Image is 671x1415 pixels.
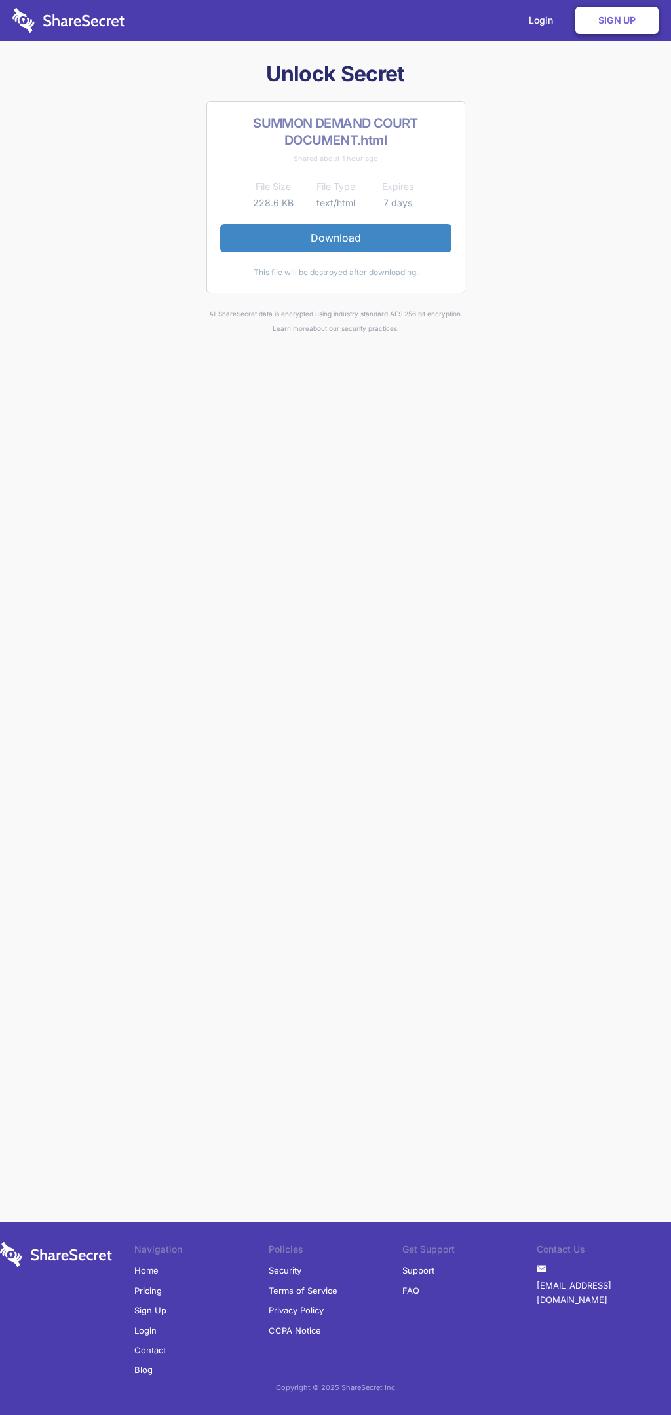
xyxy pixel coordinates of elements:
[269,1300,324,1320] a: Privacy Policy
[367,179,429,195] th: Expires
[402,1242,537,1260] li: Get Support
[134,1242,269,1260] li: Navigation
[220,151,451,166] div: Shared about 1 hour ago
[269,1260,301,1280] a: Security
[269,1321,321,1340] a: CCPA Notice
[537,1275,671,1310] a: [EMAIL_ADDRESS][DOMAIN_NAME]
[134,1321,157,1340] a: Login
[305,195,367,211] td: text/html
[269,1281,337,1300] a: Terms of Service
[220,115,451,149] h2: SUMMON DEMAND COURT DOCUMENT.html
[134,1340,166,1360] a: Contact
[273,324,309,332] a: Learn more
[402,1260,434,1280] a: Support
[242,195,305,211] td: 228.6 KB
[367,195,429,211] td: 7 days
[12,8,125,33] img: logo-wordmark-white-trans-d4663122ce5f474addd5e946df7df03e33cb6a1c49d2221995e7729f52c070b2.svg
[242,179,305,195] th: File Size
[134,1300,166,1320] a: Sign Up
[402,1281,419,1300] a: FAQ
[537,1242,671,1260] li: Contact Us
[134,1260,159,1280] a: Home
[134,1360,153,1380] a: Blog
[575,7,659,34] a: Sign Up
[269,1242,403,1260] li: Policies
[220,265,451,280] div: This file will be destroyed after downloading.
[305,179,367,195] th: File Type
[220,224,451,252] a: Download
[134,1281,162,1300] a: Pricing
